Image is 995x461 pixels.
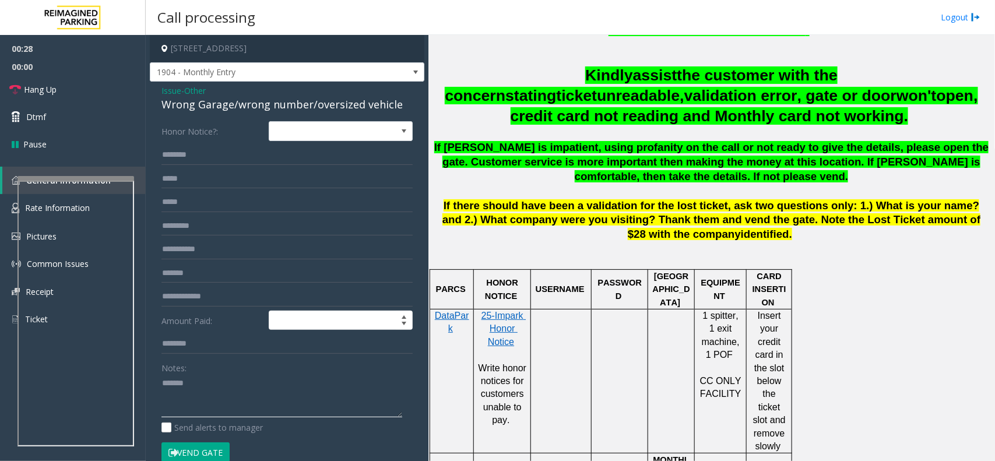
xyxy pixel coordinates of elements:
[12,314,19,325] img: 'icon'
[150,63,369,82] span: 1904 - Monthly Entry
[12,233,20,240] img: 'icon'
[511,87,978,125] span: open, credit card not reading and Monthly card not working.
[585,66,632,84] span: Kindly
[485,278,521,300] span: HONOR NOTICE
[150,35,424,62] h4: [STREET_ADDRESS]
[753,311,789,451] span: Insert your credit card in the slot below the ticket slot and remove slowly
[505,87,556,104] span: stating
[669,19,806,36] span: until further notice
[161,421,263,434] label: Send alerts to manager
[12,259,21,269] img: 'icon'
[436,284,466,294] span: PARCS
[536,284,585,294] span: USERNAME
[633,66,677,84] span: assist
[152,3,261,31] h3: Call processing
[653,272,690,307] span: [GEOGRAPHIC_DATA]
[896,87,937,104] span: won't
[684,87,896,104] span: validation error, gate or door
[597,278,642,300] span: PASSWORD
[481,311,526,347] a: 25-Impark Honor Notice
[753,272,786,307] span: CARD INSERTION
[159,311,266,330] label: Amount Paid:
[12,288,20,295] img: 'icon'
[701,278,741,300] span: EQUIPMENT
[2,167,146,194] a: General Information
[741,228,789,240] span: identified
[700,376,744,399] span: CC ONLY FACILITY
[161,97,413,112] div: Wrong Garage/wrong number/oversized vehicle
[161,358,187,374] label: Notes:
[557,87,597,104] span: ticket
[12,203,19,213] img: 'icon'
[161,85,181,97] span: Issue
[26,111,46,123] span: Dtmf
[617,19,668,36] span: minute
[806,19,810,36] span: .
[24,83,57,96] span: Hang Up
[442,199,981,241] span: If there should have been a validation for the lost ticket, ask two questions only: 1.) What is y...
[23,138,47,150] span: Pause
[26,175,111,186] span: General Information
[396,321,412,330] span: Decrease value
[789,228,792,240] span: .
[181,85,206,96] span: -
[597,87,684,104] span: unreadable,
[478,363,529,425] span: Write honor notices for customers unable to pay.
[184,85,206,97] span: Other
[12,176,20,185] img: 'icon'
[435,311,469,333] a: DataPark
[971,11,980,23] img: logout
[396,311,412,321] span: Increase value
[159,121,266,141] label: Honor Notice?:
[434,141,989,182] span: If [PERSON_NAME] is impatient, using profanity on the call or not ready to give the details, plea...
[445,66,837,104] span: the customer with the concern
[941,11,980,23] a: Logout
